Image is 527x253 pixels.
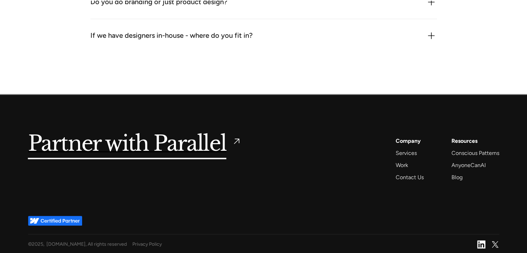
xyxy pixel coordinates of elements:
[396,136,421,146] a: Company
[28,136,242,152] a: Partner with Parallel
[396,148,417,158] a: Services
[396,173,424,182] a: Contact Us
[451,160,486,170] a: AnyoneCanAI
[28,240,127,248] div: © , [DOMAIN_NAME], All rights reserved
[28,136,227,152] h5: Partner with Parallel
[451,136,477,146] div: Resources
[132,240,472,248] a: Privacy Policy
[90,30,253,41] div: If we have designers in-house - where do you fit in?
[32,241,43,247] span: 2025
[451,173,463,182] a: Blog
[396,160,408,170] a: Work
[451,148,499,158] a: Conscious Patterns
